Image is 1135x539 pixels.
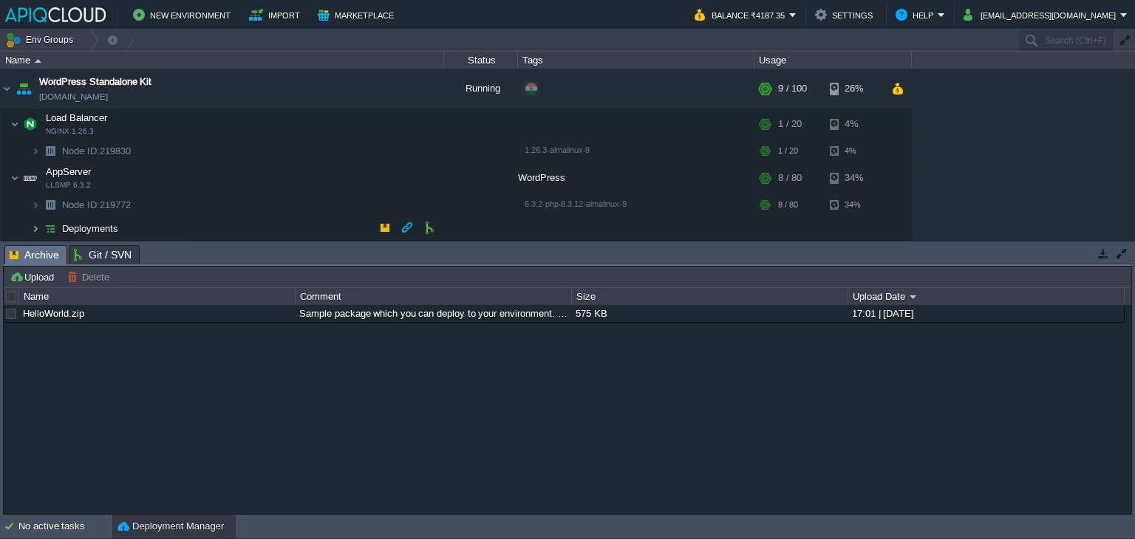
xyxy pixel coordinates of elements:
span: Archive [10,246,59,264]
a: Deployments [61,222,120,235]
div: Comment [296,288,571,305]
button: Marketplace [318,6,398,24]
a: WordPress Standalone Kit [39,75,151,89]
div: 34% [830,163,878,193]
span: Node ID: [62,199,100,210]
button: Deployment Manager [117,519,224,534]
span: 219772 [61,199,133,211]
button: Help [896,6,938,24]
img: AMDAwAAAACH5BAEAAAAALAAAAAABAAEAAAICRAEAOw== [1,69,13,109]
img: AMDAwAAAACH5BAEAAAAALAAAAAABAAEAAAICRAEAOw== [20,163,41,193]
span: Node ID: [62,145,100,157]
div: Upload Date [849,288,1124,305]
img: APIQCloud [5,7,106,22]
div: Tags [519,52,754,69]
div: No active tasks [18,515,111,538]
div: 1 / 20 [778,109,802,139]
div: 34% [830,193,878,216]
div: Sample package which you can deploy to your environment. Feel free to delete and upload a package... [296,305,570,322]
span: AppServer [44,165,93,178]
div: Status [445,52,517,69]
a: Node ID:219830 [61,145,133,157]
div: 1 / 20 [778,140,798,162]
img: AMDAwAAAACH5BAEAAAAALAAAAAABAAEAAAICRAEAOw== [31,193,40,216]
div: 4% [830,109,878,139]
span: 219830 [61,145,133,157]
a: HelloWorld.zip [23,308,84,319]
img: AMDAwAAAACH5BAEAAAAALAAAAAABAAEAAAICRAEAOw== [40,140,61,162]
div: WordPress [518,163,754,193]
button: Import [249,6,304,24]
button: Upload [10,270,58,284]
span: NGINX 1.26.3 [46,127,94,136]
a: AppServerLLSMP 6.3.2 [44,166,93,177]
img: AMDAwAAAACH5BAEAAAAALAAAAAABAAEAAAICRAEAOw== [10,109,19,139]
div: 17:01 | [DATE] [848,305,1123,322]
div: Usage [755,52,911,69]
div: 575 KB [572,305,847,322]
button: [EMAIL_ADDRESS][DOMAIN_NAME] [964,6,1120,24]
div: 8 / 80 [778,163,802,193]
button: New Environment [133,6,235,24]
img: AMDAwAAAACH5BAEAAAAALAAAAAABAAEAAAICRAEAOw== [31,140,40,162]
div: 26% [830,69,878,109]
button: Delete [67,270,114,284]
span: 6.3.2-php-8.3.12-almalinux-9 [525,199,627,208]
a: [DOMAIN_NAME] [39,89,108,104]
img: AMDAwAAAACH5BAEAAAAALAAAAAABAAEAAAICRAEAOw== [10,163,19,193]
button: Balance ₹4187.35 [695,6,789,24]
div: 8 / 80 [778,193,798,216]
div: 9 / 100 [778,69,807,109]
img: AMDAwAAAACH5BAEAAAAALAAAAAABAAEAAAICRAEAOw== [13,69,34,109]
a: Node ID:219772 [61,199,133,211]
span: Git / SVN [74,246,132,264]
div: 4% [830,140,878,162]
img: AMDAwAAAACH5BAEAAAAALAAAAAABAAEAAAICRAEAOw== [31,217,40,240]
img: AMDAwAAAACH5BAEAAAAALAAAAAABAAEAAAICRAEAOw== [40,217,61,240]
span: Load Balancer [44,111,109,124]
a: Load BalancerNGINX 1.26.3 [44,112,109,123]
button: Settings [815,6,877,24]
div: Name [1,52,443,69]
img: AMDAwAAAACH5BAEAAAAALAAAAAABAAEAAAICRAEAOw== [20,109,41,139]
button: Env Groups [5,30,78,50]
div: Running [444,69,518,109]
div: Size [573,288,848,305]
span: LLSMP 6.3.2 [46,181,91,190]
span: 1.26.3-almalinux-9 [525,145,590,154]
div: Name [20,288,295,305]
img: AMDAwAAAACH5BAEAAAAALAAAAAABAAEAAAICRAEAOw== [40,193,61,216]
img: AMDAwAAAACH5BAEAAAAALAAAAAABAAEAAAICRAEAOw== [35,59,41,63]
